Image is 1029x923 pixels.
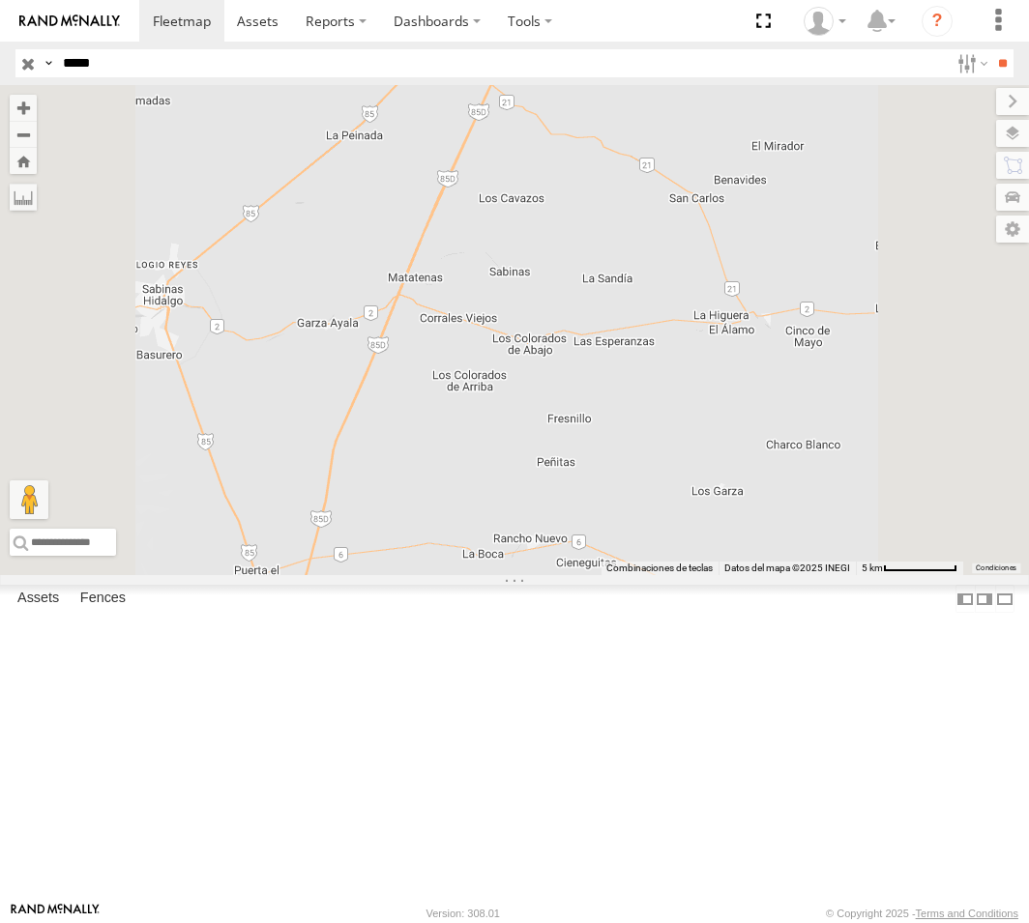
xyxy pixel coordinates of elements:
button: Zoom Home [10,148,37,174]
a: Visit our Website [11,904,100,923]
button: Zoom out [10,121,37,148]
button: Escala del mapa: 5 km por 73 píxeles [856,562,963,575]
div: © Copyright 2025 - [826,908,1018,919]
i: ? [922,6,953,37]
div: Version: 308.01 [426,908,500,919]
div: Josue Jimenez [797,7,853,36]
label: Assets [8,586,69,613]
span: 5 km [862,562,883,573]
span: Datos del mapa ©2025 INEGI [724,562,850,573]
label: Fences [71,586,135,613]
a: Condiciones (se abre en una nueva pestaña) [976,564,1016,572]
button: Arrastra el hombrecito naranja al mapa para abrir Street View [10,480,48,519]
label: Map Settings [996,216,1029,243]
button: Combinaciones de teclas [606,562,713,575]
label: Dock Summary Table to the Right [975,585,994,613]
label: Measure [10,184,37,211]
label: Search Filter Options [950,49,991,77]
label: Hide Summary Table [995,585,1014,613]
a: Terms and Conditions [916,908,1018,919]
label: Dock Summary Table to the Left [955,585,975,613]
button: Zoom in [10,95,37,121]
img: rand-logo.svg [19,14,120,28]
label: Search Query [41,49,56,77]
